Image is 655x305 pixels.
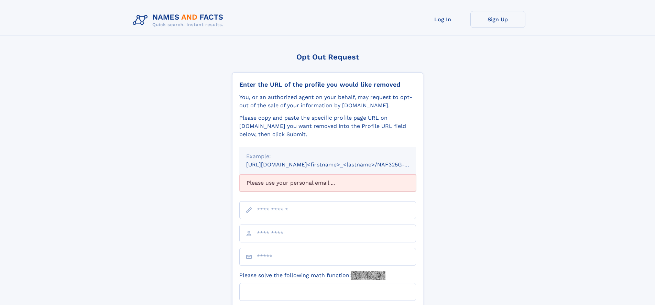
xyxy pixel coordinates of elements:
a: Log In [415,11,470,28]
div: Please copy and paste the specific profile page URL on [DOMAIN_NAME] you want removed into the Pr... [239,114,416,139]
label: Please solve the following math function: [239,271,385,280]
div: Opt Out Request [232,53,423,61]
div: Enter the URL of the profile you would like removed [239,81,416,88]
small: [URL][DOMAIN_NAME]<firstname>_<lastname>/NAF325G-xxxxxxxx [246,161,429,168]
a: Sign Up [470,11,525,28]
div: Please use your personal email ... [239,174,416,192]
img: Logo Names and Facts [130,11,229,30]
div: You, or an authorized agent on your behalf, may request to opt-out of the sale of your informatio... [239,93,416,110]
div: Example: [246,152,409,161]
